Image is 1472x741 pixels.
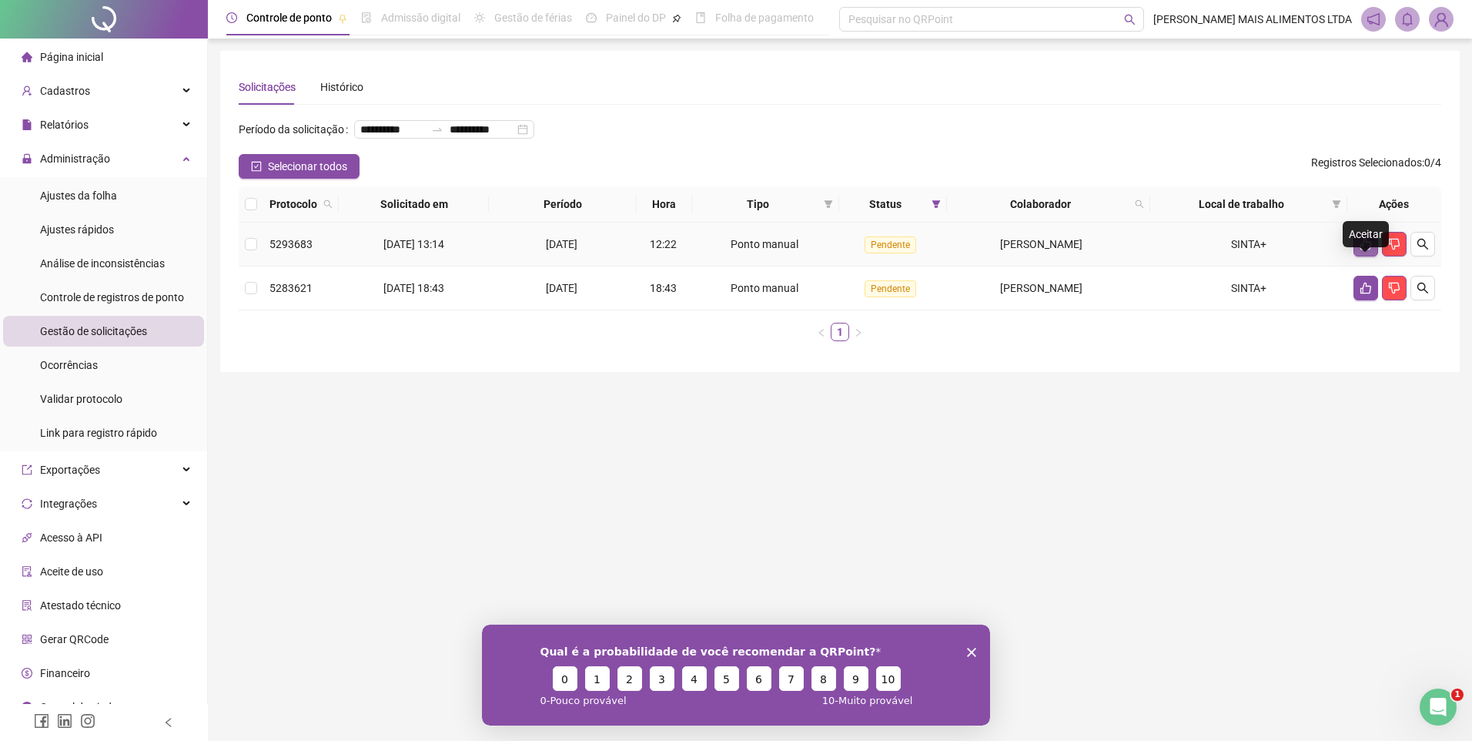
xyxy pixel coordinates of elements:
span: Protocolo [269,196,317,213]
span: Gerar QRCode [40,633,109,645]
th: Período [489,186,637,223]
span: solution [22,600,32,611]
span: audit [22,566,32,577]
span: Ajustes rápidos [40,223,114,236]
span: dashboard [586,12,597,23]
span: search [1132,193,1147,216]
div: Ações [1353,196,1435,213]
span: Ocorrências [40,359,98,371]
span: like [1360,282,1372,294]
span: Financeiro [40,667,90,679]
span: Ponto manual [731,238,798,250]
span: clock-circle [226,12,237,23]
span: dollar [22,668,32,679]
span: Folha de pagamento [715,12,814,24]
div: Histórico [320,79,363,96]
span: qrcode [22,634,32,645]
span: [DATE] 13:14 [383,238,444,250]
span: Integrações [40,498,97,510]
span: Ajustes da folha [40,189,117,202]
span: search [1417,238,1429,250]
span: left [163,717,174,728]
span: search [1417,282,1429,294]
span: Selecionar todos [268,158,347,175]
span: filter [1332,199,1341,209]
span: Pendente [865,280,916,297]
span: export [22,464,32,475]
span: search [320,193,336,216]
span: user-add [22,85,32,96]
span: search [1124,14,1136,25]
span: home [22,52,32,62]
span: lock [22,153,32,164]
span: Ponto manual [731,282,798,294]
li: 1 [831,323,849,341]
span: Status [845,196,925,213]
span: notification [1367,12,1380,26]
span: sync [22,498,32,509]
button: Selecionar todos [239,154,360,179]
td: SINTA+ [1150,223,1347,267]
span: Relatórios [40,119,89,131]
span: check-square [251,161,262,172]
span: [DATE] [546,238,577,250]
span: 18:43 [650,282,677,294]
span: Link para registro rápido [40,427,157,439]
span: file-done [361,12,372,23]
span: Controle de registros de ponto [40,291,184,303]
span: Central de ajuda [40,701,118,713]
span: Cadastros [40,85,90,97]
span: Validar protocolo [40,393,122,405]
span: : 0 / 4 [1311,154,1441,179]
span: Tipo [698,196,818,213]
span: filter [928,193,944,216]
span: Pendente [865,236,916,253]
span: [DATE] 18:43 [383,282,444,294]
span: [PERSON_NAME] MAIS ALIMENTOS LTDA [1153,11,1352,28]
span: filter [932,199,941,209]
span: pushpin [672,14,681,23]
span: sun [474,12,485,23]
footer: QRPoint © 2025 - 2.90.5 - [208,687,1472,741]
span: 1 [1451,689,1464,701]
button: right [849,323,868,341]
span: [PERSON_NAME] [1000,238,1082,250]
label: Período da solicitação [239,117,354,142]
iframe: Pesquisa da QRPoint [482,625,990,726]
span: Painel do DP [606,12,666,24]
button: left [812,323,831,341]
span: Registros Selecionados [1311,156,1422,169]
span: 5293683 [269,238,313,250]
span: file [22,119,32,130]
span: pushpin [338,14,347,23]
span: Exportações [40,464,100,476]
span: search [1135,199,1144,209]
span: [PERSON_NAME] [1000,282,1082,294]
span: right [854,328,863,337]
span: bell [1400,12,1414,26]
span: to [431,123,443,136]
span: 5283621 [269,282,313,294]
span: dislike [1388,238,1400,250]
span: info-circle [22,702,32,712]
span: filter [1329,193,1344,216]
img: 88797 [1430,8,1453,31]
span: Gestão de solicitações [40,325,147,337]
span: swap-right [431,123,443,136]
span: api [22,532,32,543]
span: facebook [34,713,49,729]
th: Hora [637,186,692,223]
span: Atestado técnico [40,599,121,612]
